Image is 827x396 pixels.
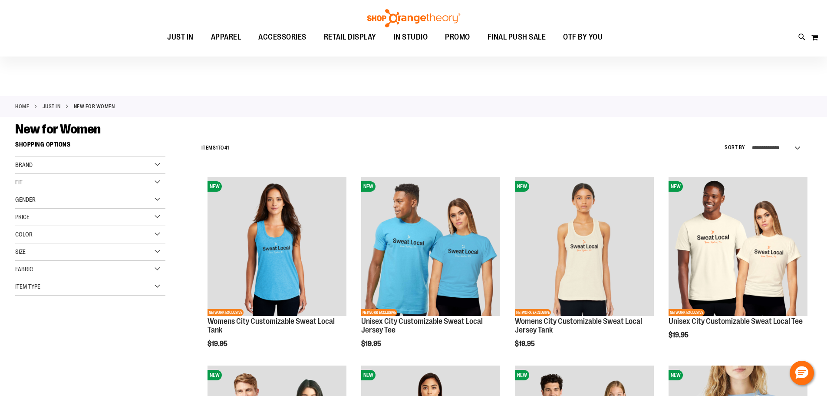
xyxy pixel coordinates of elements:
span: NEW [515,181,529,192]
a: Womens City Customizable Sweat Local Tank [208,317,335,334]
a: IN STUDIO [385,27,437,47]
span: FINAL PUSH SALE [488,27,546,47]
a: Unisex City Customizable Sweat Local Tee [669,317,803,326]
span: NEW [361,370,376,380]
a: PROMO [436,27,479,47]
span: $19.95 [361,340,382,348]
span: Size [15,248,26,255]
span: $19.95 [208,340,229,348]
span: 41 [224,145,229,151]
a: Unisex City Customizable Sweat Local Jersey Tee [361,317,483,334]
span: NETWORK EXCLUSIVE [208,309,244,316]
a: APPAREL [202,27,250,47]
a: City Customizable Jersey Racerback TankNEWNETWORK EXCLUSIVE [515,177,654,317]
span: ACCESSORIES [258,27,306,47]
span: IN STUDIO [394,27,428,47]
span: NEW [669,370,683,380]
span: New for Women [15,122,101,136]
span: JUST IN [167,27,194,47]
span: Fit [15,179,23,186]
span: NETWORK EXCLUSIVE [669,309,705,316]
span: $19.95 [669,331,690,339]
a: JUST IN [158,27,202,47]
span: $19.95 [515,340,536,348]
a: Image of Unisex City Customizable Very Important TeeNEWNETWORK EXCLUSIVE [669,177,807,317]
span: NEW [669,181,683,192]
a: JUST IN [43,103,61,110]
div: product [511,173,658,369]
span: OTF BY YOU [563,27,603,47]
img: Image of Unisex City Customizable Very Important Tee [669,177,807,316]
span: NETWORK EXCLUSIVE [361,309,397,316]
button: Hello, have a question? Let’s chat. [790,361,814,385]
span: APPAREL [211,27,241,47]
span: Item Type [15,283,40,290]
span: NEW [515,370,529,380]
div: product [664,173,812,361]
a: Home [15,103,29,110]
div: product [203,173,351,369]
label: Sort By [725,144,745,151]
span: RETAIL DISPLAY [324,27,376,47]
a: OTF BY YOU [554,27,611,47]
img: City Customizable Jersey Racerback Tank [515,177,654,316]
span: NETWORK EXCLUSIVE [515,309,551,316]
a: FINAL PUSH SALE [479,27,555,47]
span: NEW [361,181,376,192]
a: Womens City Customizable Sweat Local Jersey Tank [515,317,642,334]
a: ACCESSORIES [250,27,315,47]
span: Fabric [15,266,33,273]
div: product [357,173,504,369]
strong: New for Women [74,103,115,110]
span: Brand [15,161,33,168]
img: City Customizable Perfect Racerback Tank [208,177,346,316]
span: Price [15,213,30,220]
span: PROMO [445,27,470,47]
a: City Customizable Perfect Racerback TankNEWNETWORK EXCLUSIVE [208,177,346,317]
img: Shop Orangetheory [366,9,461,27]
span: NEW [208,181,222,192]
img: Unisex City Customizable Fine Jersey Tee [361,177,500,316]
strong: Shopping Options [15,137,165,156]
a: Unisex City Customizable Fine Jersey TeeNEWNETWORK EXCLUSIVE [361,177,500,317]
span: NEW [208,370,222,380]
h2: Items to [201,141,229,155]
span: 1 [216,145,218,151]
a: RETAIL DISPLAY [315,27,385,47]
span: Color [15,231,33,238]
span: Gender [15,196,36,203]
